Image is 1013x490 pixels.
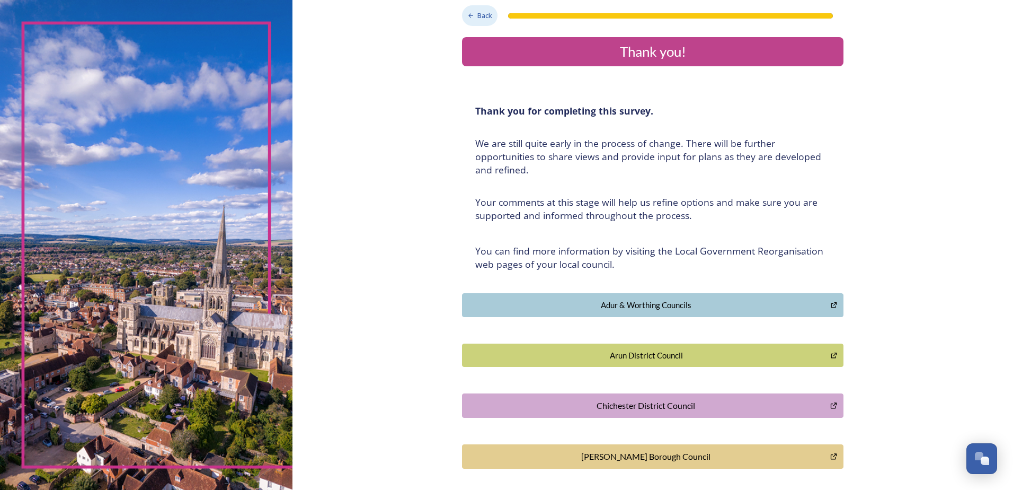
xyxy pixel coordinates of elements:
[462,393,843,418] button: Chichester District Council
[468,349,825,362] div: Arun District Council
[475,244,830,271] h4: You can find more information by visiting the Local Government Reorganisation web pages of your l...
[462,293,843,317] button: Adur & Worthing Councils
[468,450,824,463] div: [PERSON_NAME] Borough Council
[462,344,843,367] button: Arun District Council
[477,11,492,21] span: Back
[966,443,997,474] button: Open Chat
[468,399,824,412] div: Chichester District Council
[475,196,830,222] h4: Your comments at this stage will help us refine options and make sure you are supported and infor...
[468,299,825,311] div: Adur & Worthing Councils
[475,104,653,117] strong: Thank you for completing this survey.
[466,41,839,62] div: Thank you!
[462,444,843,469] button: Crawley Borough Council
[475,137,830,177] h4: We are still quite early in the process of change. There will be further opportunities to share v...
